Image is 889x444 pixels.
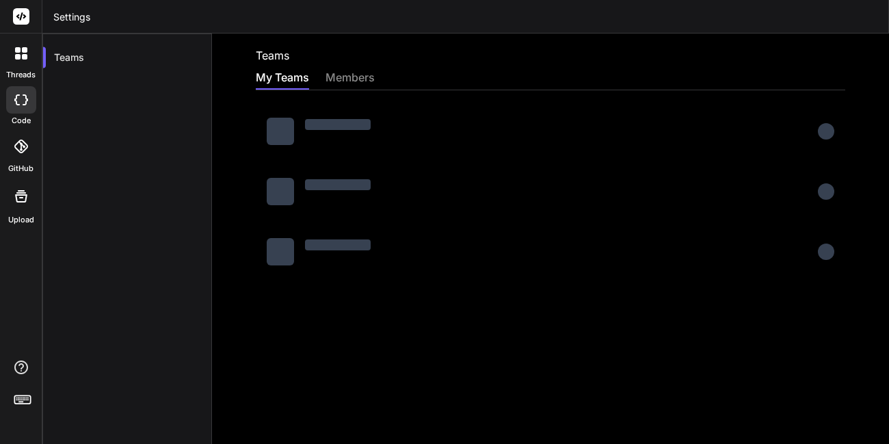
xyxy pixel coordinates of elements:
[43,42,211,73] div: Teams
[256,47,289,64] h2: Teams
[326,69,375,88] div: members
[8,214,34,226] label: Upload
[12,115,31,127] label: code
[256,69,309,88] div: My Teams
[8,163,34,174] label: GitHub
[6,69,36,81] label: threads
